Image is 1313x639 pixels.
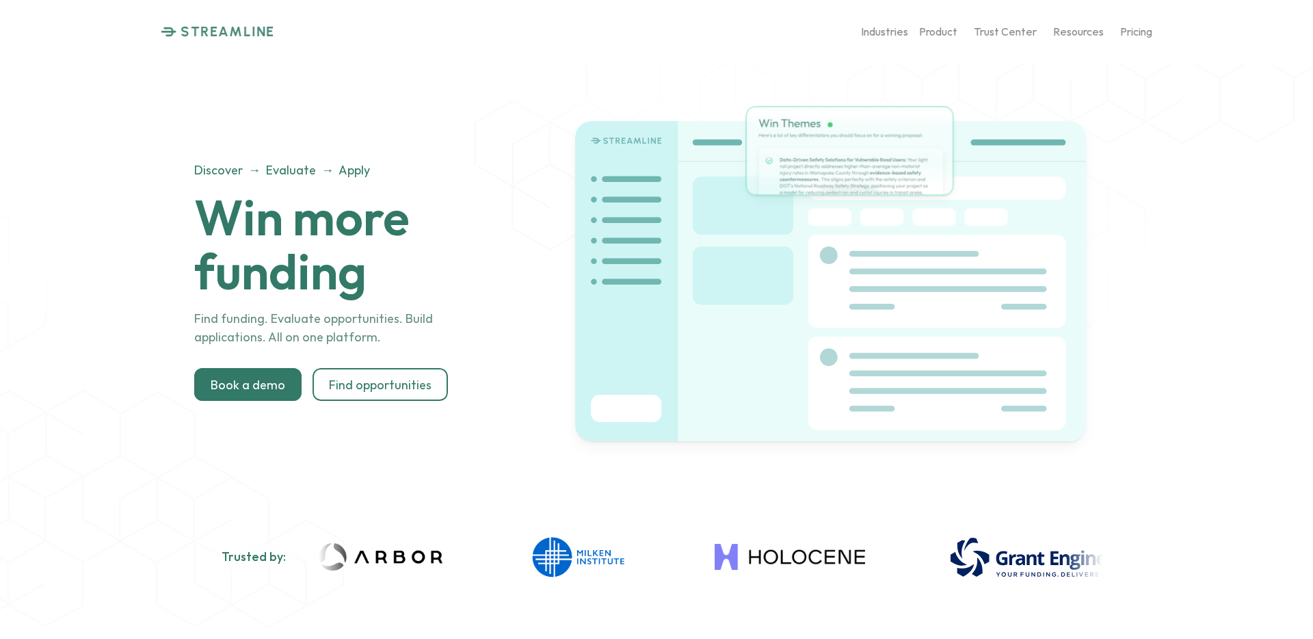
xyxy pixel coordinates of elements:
a: Book a demo [194,369,302,402]
p: Pricing [1120,25,1152,38]
p: Industries [861,25,908,38]
a: STREAMLINE [161,23,275,40]
a: Pricing [1120,20,1152,44]
p: Discover → Evaluate → Apply [194,161,503,179]
p: Find funding. Evaluate opportunities. Build applications. All on one platform. [194,310,503,347]
h1: Win more funding [194,190,537,298]
a: Resources [1053,20,1104,44]
p: STREAMLINE [181,23,275,40]
p: Product [919,25,957,38]
p: Resources [1053,25,1104,38]
a: Trust Center [974,20,1037,44]
p: Book a demo [211,378,285,393]
a: Find opportunities [313,369,448,402]
h2: Trusted by: [222,549,286,564]
p: Find opportunities [329,378,432,393]
p: Trust Center [974,25,1037,38]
